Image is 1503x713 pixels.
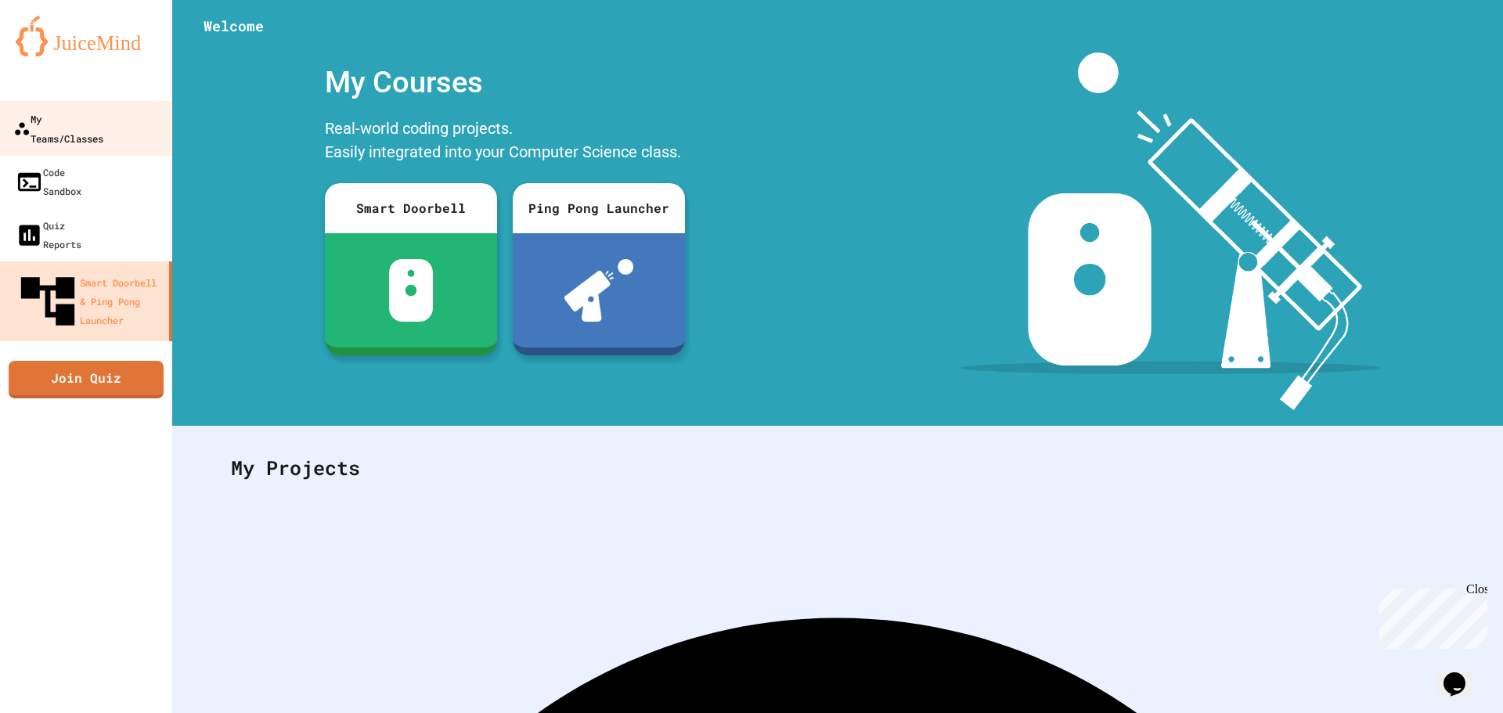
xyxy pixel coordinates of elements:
[13,109,103,147] div: My Teams/Classes
[215,438,1460,499] div: My Projects
[317,113,693,171] div: Real-world coding projects. Easily integrated into your Computer Science class.
[317,52,693,113] div: My Courses
[9,361,164,398] a: Join Quiz
[16,216,81,254] div: Quiz Reports
[389,259,434,322] img: sdb-white.svg
[1437,650,1487,697] iframe: chat widget
[564,259,634,322] img: ppl-with-ball.png
[16,269,163,333] div: Smart Doorbell & Ping Pong Launcher
[1373,582,1487,649] iframe: chat widget
[325,183,497,233] div: Smart Doorbell
[961,52,1380,410] img: banner-image-my-projects.png
[16,163,81,200] div: Code Sandbox
[16,16,157,56] img: logo-orange.svg
[513,183,685,233] div: Ping Pong Launcher
[6,6,108,99] div: Chat with us now!Close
